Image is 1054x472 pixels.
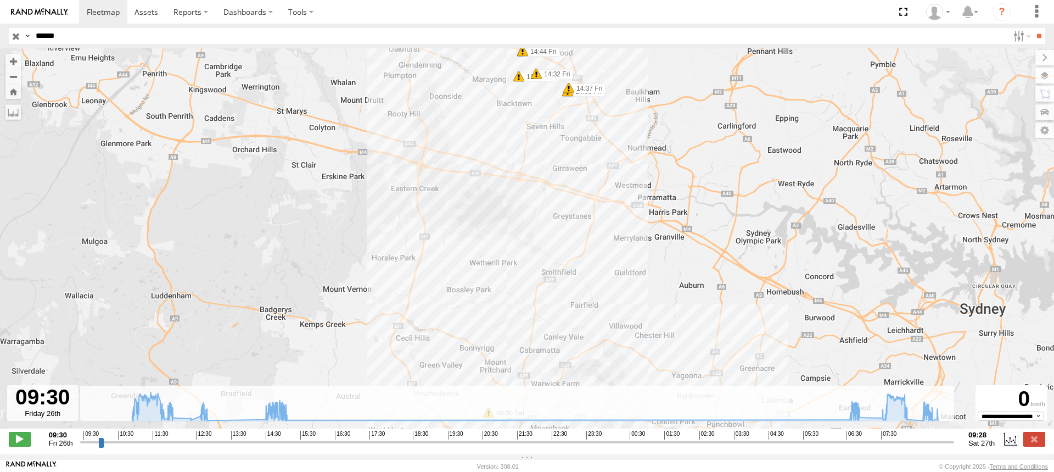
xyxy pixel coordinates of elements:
[939,463,1048,470] div: © Copyright 2025 -
[630,431,645,440] span: 00:30
[231,431,246,440] span: 13:30
[968,439,995,447] span: Sat 27th Sep 2025
[9,432,31,446] label: Play/Stop
[881,431,896,440] span: 07:30
[335,431,350,440] span: 16:30
[153,431,168,440] span: 11:30
[968,431,995,439] strong: 09:28
[196,431,211,440] span: 12:30
[5,104,21,120] label: Measure
[83,431,99,440] span: 09:30
[413,431,428,440] span: 18:30
[977,387,1045,412] div: 0
[5,69,21,84] button: Zoom out
[1009,28,1033,44] label: Search Filter Options
[519,72,556,82] label: 11:44 Fri
[49,431,73,439] strong: 09:30
[846,431,862,440] span: 06:30
[734,431,749,440] span: 03:30
[483,431,498,440] span: 20:30
[49,439,73,447] span: Fri 26th Sep 2025
[118,431,133,440] span: 10:30
[568,87,604,97] label: 14:36 Fri
[11,8,68,16] img: rand-logo.svg
[922,4,954,20] div: Tye Clark
[586,431,602,440] span: 23:30
[5,54,21,69] button: Zoom in
[369,431,385,440] span: 17:30
[552,431,567,440] span: 22:30
[664,431,680,440] span: 01:30
[1035,123,1054,138] label: Map Settings
[1023,432,1045,446] label: Close
[990,463,1048,470] a: Terms and Conditions
[448,431,463,440] span: 19:30
[993,3,1011,21] i: ?
[536,69,573,79] label: 14:32 Fri
[803,431,818,440] span: 05:30
[6,461,57,472] a: Visit our Website
[266,431,281,440] span: 14:30
[517,431,532,440] span: 21:30
[477,463,519,470] div: Version: 308.01
[300,431,316,440] span: 15:30
[23,28,32,44] label: Search Query
[699,431,715,440] span: 02:30
[523,47,559,57] label: 14:44 Fri
[5,84,21,99] button: Zoom Home
[569,84,606,93] label: 14:37 Fri
[769,431,784,440] span: 04:30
